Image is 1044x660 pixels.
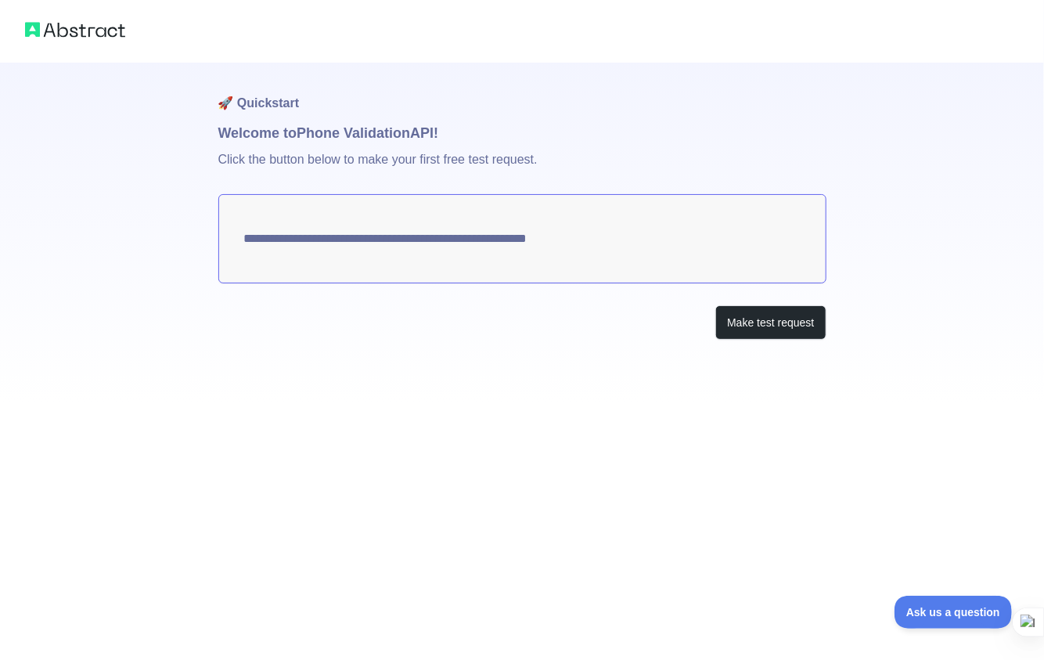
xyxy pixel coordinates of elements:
[218,144,826,194] p: Click the button below to make your first free test request.
[715,305,826,341] button: Make test request
[25,19,125,41] img: Abstract logo
[218,122,826,144] h1: Welcome to Phone Validation API!
[218,63,826,122] h1: 🚀 Quickstart
[895,596,1013,629] iframe: Toggle Customer Support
